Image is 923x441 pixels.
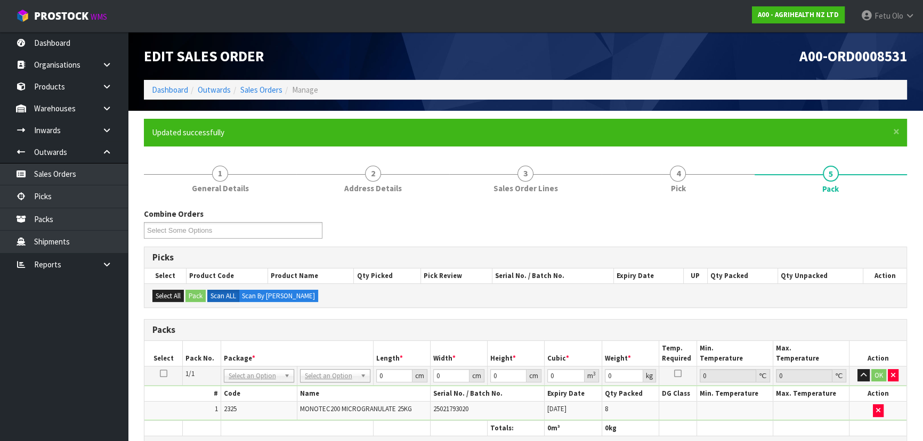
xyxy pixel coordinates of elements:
span: 0 [605,423,609,432]
span: 25021793020 [433,404,468,413]
span: 4 [670,166,686,182]
th: Expiry Date [545,386,602,402]
th: Action [863,268,906,283]
span: [DATE] [547,404,566,413]
a: A00 - AGRIHEALTH NZ LTD [752,6,845,23]
div: cm [412,369,427,382]
span: 2 [365,166,381,182]
th: Expiry Date [613,268,683,283]
span: Address Details [344,183,402,194]
span: 3 [517,166,533,182]
span: Select an Option [229,370,280,382]
div: cm [527,369,541,382]
th: UP [683,268,707,283]
div: ℃ [832,369,846,382]
span: Pack [822,183,839,194]
th: Max. Temperature [773,341,849,366]
span: A00-ORD0008531 [799,47,907,65]
th: Select [144,341,183,366]
th: Product Name [268,268,354,283]
th: Serial No. / Batch No. [492,268,614,283]
h3: Packs [152,325,898,335]
th: Height [488,341,545,366]
span: 1 [212,166,228,182]
sup: 3 [593,370,596,377]
th: Name [297,386,430,402]
button: Select All [152,290,184,303]
span: General Details [192,183,249,194]
th: Min. Temperature [697,341,773,366]
th: kg [602,420,659,436]
img: cube-alt.png [16,9,29,22]
th: Qty Packed [707,268,778,283]
span: Select an Option [305,370,356,382]
span: 0 [547,423,551,432]
th: Cubic [545,341,602,366]
span: MONOTEC200 MICROGRANULATE 25KG [300,404,412,413]
th: Action [849,341,906,366]
span: 2325 [224,404,237,413]
small: WMS [91,12,107,22]
th: Qty Picked [354,268,421,283]
th: Package [221,341,373,366]
span: Fetu [875,11,890,21]
strong: A00 - AGRIHEALTH NZ LTD [758,10,839,19]
th: Length [373,341,430,366]
th: Select [144,268,186,283]
div: ℃ [756,369,770,382]
span: Edit Sales Order [144,47,264,65]
th: Pick Review [421,268,492,283]
a: Dashboard [152,85,188,95]
th: DG Class [659,386,697,402]
button: OK [871,369,886,382]
th: Action [849,386,906,402]
span: Manage [292,85,318,95]
span: ProStock [34,9,88,23]
span: Pick [670,183,685,194]
th: Width [430,341,487,366]
th: Product Code [186,268,268,283]
label: Scan ALL [207,290,239,303]
span: × [893,124,900,139]
th: Qty Unpacked [778,268,863,283]
div: cm [469,369,484,382]
th: # [144,386,221,402]
span: 8 [605,404,608,413]
button: Pack [185,290,206,303]
th: m³ [545,420,602,436]
th: Temp. Required [659,341,697,366]
a: Outwards [198,85,231,95]
h3: Picks [152,252,898,263]
span: Sales Order Lines [493,183,558,194]
div: kg [643,369,656,382]
th: Max. Temperature [773,386,849,402]
span: Olo [892,11,903,21]
th: Totals: [488,420,545,436]
th: Weight [602,341,659,366]
th: Code [221,386,297,402]
span: Updated successfully [152,127,224,137]
label: Combine Orders [144,208,204,219]
th: Min. Temperature [697,386,773,402]
div: m [585,369,599,382]
span: 5 [823,166,839,182]
span: 1/1 [185,369,195,378]
th: Serial No. / Batch No. [430,386,545,402]
a: Sales Orders [240,85,282,95]
span: 1 [215,404,218,413]
th: Qty Packed [602,386,659,402]
label: Scan By [PERSON_NAME] [239,290,318,303]
th: Pack No. [183,341,221,366]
